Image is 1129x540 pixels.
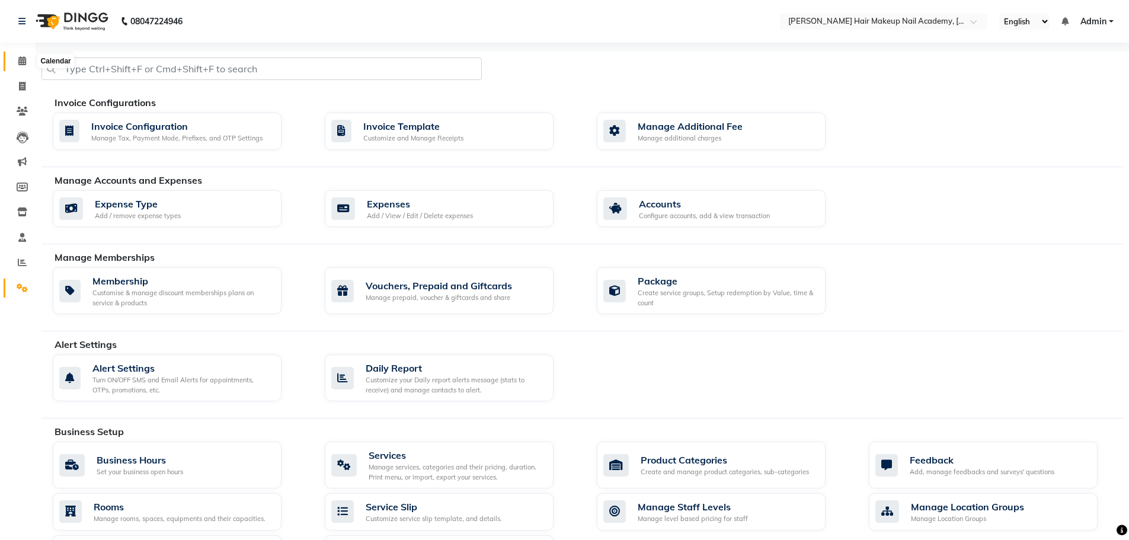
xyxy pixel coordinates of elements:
div: Manage level based pricing for staff [638,514,748,524]
a: PackageCreate service groups, Setup redemption by Value, time & count [597,267,851,314]
div: Manage Location Groups [911,514,1024,524]
div: Manage Staff Levels [638,500,748,514]
div: Vouchers, Prepaid and Giftcards [366,279,512,293]
input: Type Ctrl+Shift+F or Cmd+Shift+F to search [41,57,482,80]
span: Admin [1080,15,1106,28]
a: FeedbackAdd, manage feedbacks and surveys' questions [869,442,1123,488]
a: Invoice TemplateCustomize and Manage Receipts [325,113,579,150]
div: Daily Report [366,361,544,375]
a: Invoice ConfigurationManage Tax, Payment Mode, Prefixes, and OTP Settings [53,113,307,150]
a: RoomsManage rooms, spaces, equipments and their capacities. [53,493,307,531]
a: Business HoursSet your business open hours [53,442,307,488]
div: Manage services, categories and their pricing, duration. Print menu, or import, export your servi... [369,462,544,482]
div: Invoice Template [363,119,463,133]
div: Customize your Daily report alerts message (stats to receive) and manage contacts to alert. [366,375,544,395]
div: Manage rooms, spaces, equipments and their capacities. [94,514,266,524]
div: Services [369,448,544,462]
a: Manage Location GroupsManage Location Groups [869,493,1123,531]
div: Alert Settings [92,361,272,375]
div: Add, manage feedbacks and surveys' questions [910,467,1054,477]
img: logo [30,5,111,38]
div: Manage Location Groups [911,500,1024,514]
div: Configure accounts, add & view transaction [639,211,770,221]
div: Manage additional charges [638,133,743,143]
div: Customize service slip template, and details. [366,514,502,524]
div: Add / remove expense types [95,211,181,221]
div: Manage Tax, Payment Mode, Prefixes, and OTP Settings [91,133,263,143]
div: Manage prepaid, voucher & giftcards and share [366,293,512,303]
div: Set your business open hours [97,467,183,477]
div: Create and manage product categories, sub-categories [641,467,809,477]
div: Customize and Manage Receipts [363,133,463,143]
div: Customise & manage discount memberships plans on service & products [92,288,272,308]
div: Add / View / Edit / Delete expenses [367,211,473,221]
div: Service Slip [366,500,502,514]
a: MembershipCustomise & manage discount memberships plans on service & products [53,267,307,314]
a: Product CategoriesCreate and manage product categories, sub-categories [597,442,851,488]
div: Invoice Configuration [91,119,263,133]
div: Manage Additional Fee [638,119,743,133]
a: Alert SettingsTurn ON/OFF SMS and Email Alerts for appointments, OTPs, promotions, etc. [53,354,307,401]
a: Manage Staff LevelsManage level based pricing for staff [597,493,851,531]
div: Package [638,274,816,288]
div: Feedback [910,453,1054,467]
a: Service SlipCustomize service slip template, and details. [325,493,579,531]
div: Expense Type [95,197,181,211]
div: Accounts [639,197,770,211]
a: ExpensesAdd / View / Edit / Delete expenses [325,190,579,228]
div: Calendar [37,54,73,68]
a: AccountsConfigure accounts, add & view transaction [597,190,851,228]
b: 08047224946 [130,5,183,38]
a: Expense TypeAdd / remove expense types [53,190,307,228]
div: Rooms [94,500,266,514]
a: ServicesManage services, categories and their pricing, duration. Print menu, or import, export yo... [325,442,579,488]
div: Create service groups, Setup redemption by Value, time & count [638,288,816,308]
div: Business Hours [97,453,183,467]
a: Daily ReportCustomize your Daily report alerts message (stats to receive) and manage contacts to ... [325,354,579,401]
div: Membership [92,274,272,288]
a: Vouchers, Prepaid and GiftcardsManage prepaid, voucher & giftcards and share [325,267,579,314]
div: Turn ON/OFF SMS and Email Alerts for appointments, OTPs, promotions, etc. [92,375,272,395]
div: Expenses [367,197,473,211]
div: Product Categories [641,453,809,467]
a: Manage Additional FeeManage additional charges [597,113,851,150]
